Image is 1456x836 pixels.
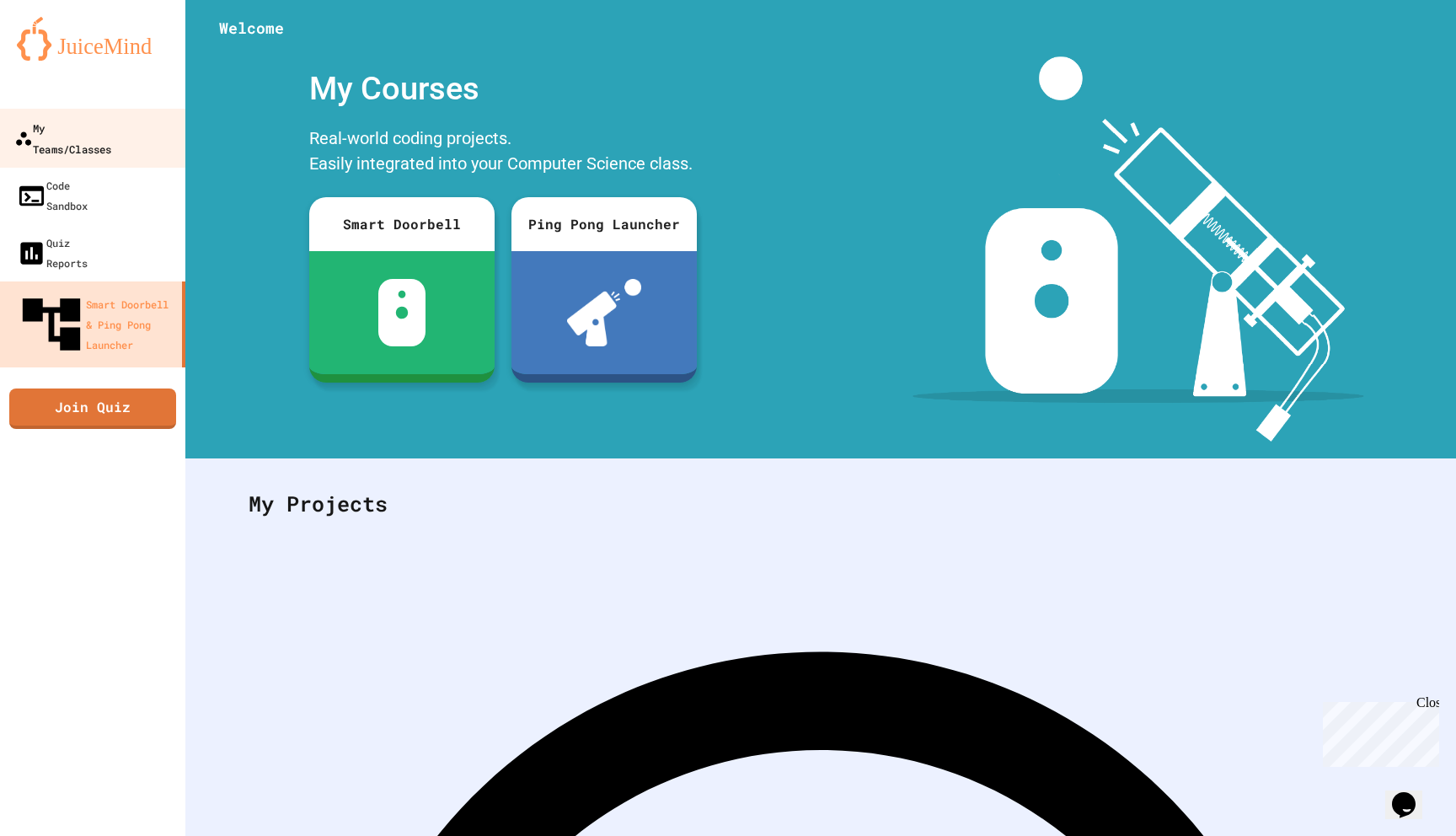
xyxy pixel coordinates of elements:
div: Real-world coding projects. Easily integrated into your Computer Science class. [301,121,705,185]
div: Smart Doorbell & Ping Pong Launcher [17,290,175,359]
a: Join Quiz [9,389,176,429]
div: Code Sandbox [17,175,88,216]
div: My Courses [301,56,705,121]
div: Chat with us now!Close [7,7,116,107]
div: Smart Doorbell [309,197,495,251]
div: Quiz Reports [17,233,88,273]
iframe: chat widget [1316,695,1439,767]
div: Ping Pong Launcher [511,197,697,251]
div: My Teams/Classes [14,117,111,158]
img: banner-image-my-projects.png [913,56,1364,442]
img: sdb-white.svg [378,279,426,346]
img: logo-orange.svg [17,17,169,61]
div: My Projects [232,471,1410,537]
img: ppl-with-ball.png [567,279,642,346]
iframe: chat widget [1385,769,1439,819]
